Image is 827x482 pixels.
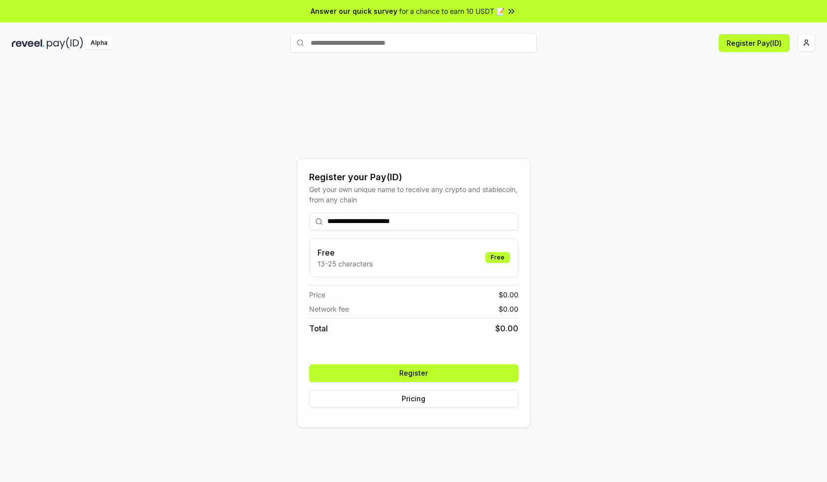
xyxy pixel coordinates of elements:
div: Free [485,252,510,263]
span: Price [309,289,325,300]
div: Register your Pay(ID) [309,170,518,184]
span: $ 0.00 [495,322,518,334]
img: reveel_dark [12,37,45,49]
p: 13-25 characters [318,258,373,269]
div: Get your own unique name to receive any crypto and stablecoin, from any chain [309,184,518,205]
span: $ 0.00 [499,304,518,314]
h3: Free [318,247,373,258]
button: Register [309,364,518,382]
img: pay_id [47,37,83,49]
button: Register Pay(ID) [719,34,790,52]
span: $ 0.00 [499,289,518,300]
span: Network fee [309,304,349,314]
span: for a chance to earn 10 USDT 📝 [399,6,505,16]
div: Alpha [85,37,113,49]
span: Answer our quick survey [311,6,397,16]
button: Pricing [309,390,518,408]
span: Total [309,322,328,334]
